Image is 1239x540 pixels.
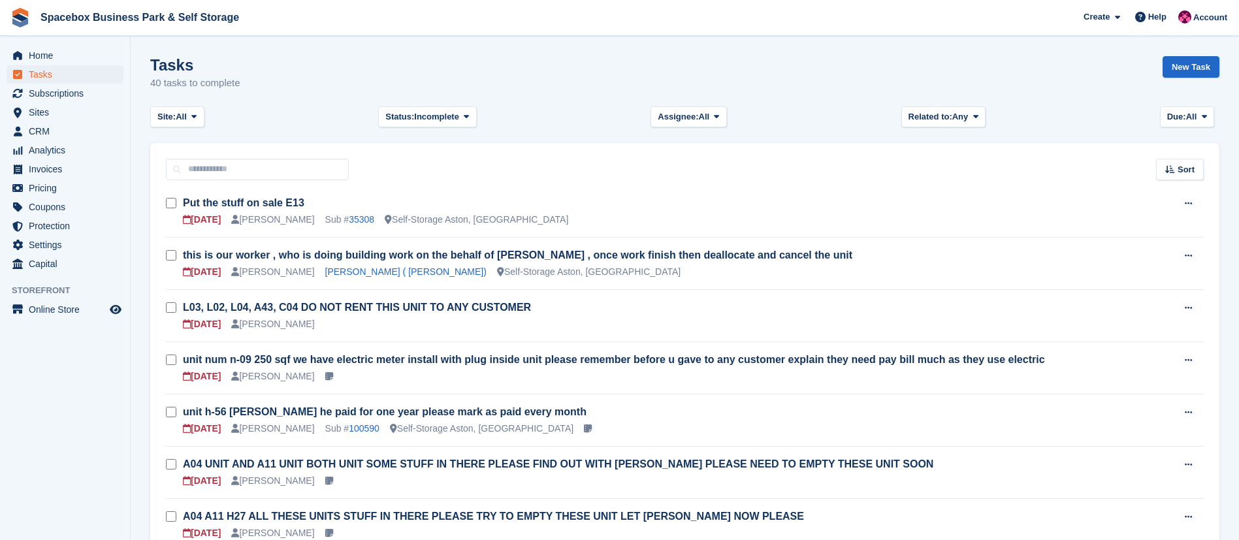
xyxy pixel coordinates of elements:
[658,110,698,123] span: Assignee:
[183,474,221,488] div: [DATE]
[378,106,476,128] button: Status: Incomplete
[7,160,123,178] a: menu
[1148,10,1167,24] span: Help
[183,265,221,279] div: [DATE]
[231,370,314,383] div: [PERSON_NAME]
[909,110,952,123] span: Related to:
[183,458,933,469] a: A04 UNIT AND A11 UNIT BOTH UNIT SOME STUFF IN THERE PLEASE FIND OUT WITH [PERSON_NAME] PLEASE NEE...
[7,84,123,103] a: menu
[1163,56,1219,78] a: New Task
[183,317,221,331] div: [DATE]
[183,249,852,261] a: this is our worker , who is doing building work on the behalf of [PERSON_NAME] , once work finish...
[390,422,573,436] div: Self-Storage Aston, [GEOGRAPHIC_DATA]
[29,103,107,121] span: Sites
[651,106,727,128] button: Assignee: All
[183,526,221,540] div: [DATE]
[7,217,123,235] a: menu
[952,110,969,123] span: Any
[231,317,314,331] div: [PERSON_NAME]
[325,213,375,227] div: Sub #
[150,106,204,128] button: Site: All
[35,7,244,28] a: Spacebox Business Park & Self Storage
[29,84,107,103] span: Subscriptions
[108,302,123,317] a: Preview store
[7,300,123,319] a: menu
[1160,106,1214,128] button: Due: All
[150,56,240,74] h1: Tasks
[901,106,986,128] button: Related to: Any
[183,302,531,313] a: L03, L02, L04, A43, C04 DO NOT RENT THIS UNIT TO ANY CUSTOMER
[10,8,30,27] img: stora-icon-8386f47178a22dfd0bd8f6a31ec36ba5ce8667c1dd55bd0f319d3a0aa187defe.svg
[183,422,221,436] div: [DATE]
[7,236,123,254] a: menu
[183,511,804,522] a: A04 A11 H27 ALL THESE UNITS STUFF IN THERE PLEASE TRY TO EMPTY THESE UNIT LET [PERSON_NAME] NOW P...
[7,46,123,65] a: menu
[385,213,568,227] div: Self-Storage Aston, [GEOGRAPHIC_DATA]
[183,354,1045,365] a: unit num n-09 250 sqf we have electric meter install with plug inside unit please remember before...
[325,422,379,436] div: Sub #
[7,179,123,197] a: menu
[7,103,123,121] a: menu
[414,110,459,123] span: Incomplete
[183,213,221,227] div: [DATE]
[29,217,107,235] span: Protection
[1167,110,1186,123] span: Due:
[7,198,123,216] a: menu
[699,110,710,123] span: All
[7,255,123,273] a: menu
[157,110,176,123] span: Site:
[349,214,374,225] a: 35308
[183,406,587,417] a: unit h-56 [PERSON_NAME] he paid for one year please mark as paid every month
[349,423,379,434] a: 100590
[7,65,123,84] a: menu
[325,266,487,277] a: [PERSON_NAME] ( [PERSON_NAME])
[231,422,314,436] div: [PERSON_NAME]
[29,160,107,178] span: Invoices
[29,46,107,65] span: Home
[183,197,304,208] a: Put the stuff on sale E13
[29,179,107,197] span: Pricing
[1178,163,1195,176] span: Sort
[1084,10,1110,24] span: Create
[150,76,240,91] p: 40 tasks to complete
[1178,10,1191,24] img: Avishka Chauhan
[29,141,107,159] span: Analytics
[29,198,107,216] span: Coupons
[29,65,107,84] span: Tasks
[1186,110,1197,123] span: All
[29,122,107,140] span: CRM
[7,141,123,159] a: menu
[12,284,130,297] span: Storefront
[29,236,107,254] span: Settings
[231,213,314,227] div: [PERSON_NAME]
[7,122,123,140] a: menu
[497,265,681,279] div: Self-Storage Aston, [GEOGRAPHIC_DATA]
[183,370,221,383] div: [DATE]
[1193,11,1227,24] span: Account
[231,526,314,540] div: [PERSON_NAME]
[385,110,414,123] span: Status:
[231,265,314,279] div: [PERSON_NAME]
[176,110,187,123] span: All
[29,300,107,319] span: Online Store
[231,474,314,488] div: [PERSON_NAME]
[29,255,107,273] span: Capital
